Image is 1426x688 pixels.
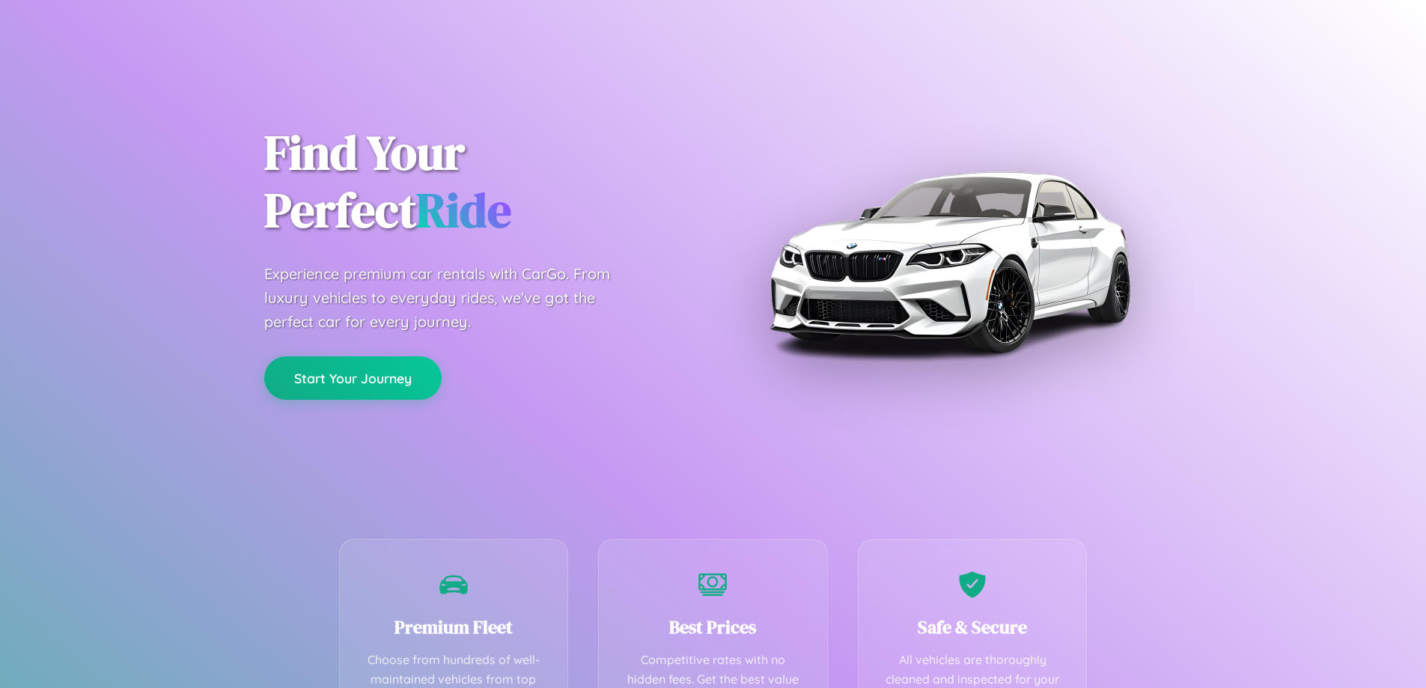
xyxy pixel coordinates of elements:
[264,124,691,240] h1: Find Your Perfect
[264,262,639,334] p: Experience premium car rentals with CarGo. From luxury vehicles to everyday rides, we've got the ...
[762,75,1136,449] img: Premium BMW car rental vehicle
[362,615,546,639] h3: Premium Fleet
[621,615,805,639] h3: Best Prices
[881,615,1064,639] h3: Safe & Secure
[416,177,511,243] span: Ride
[264,356,442,400] button: Start Your Journey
